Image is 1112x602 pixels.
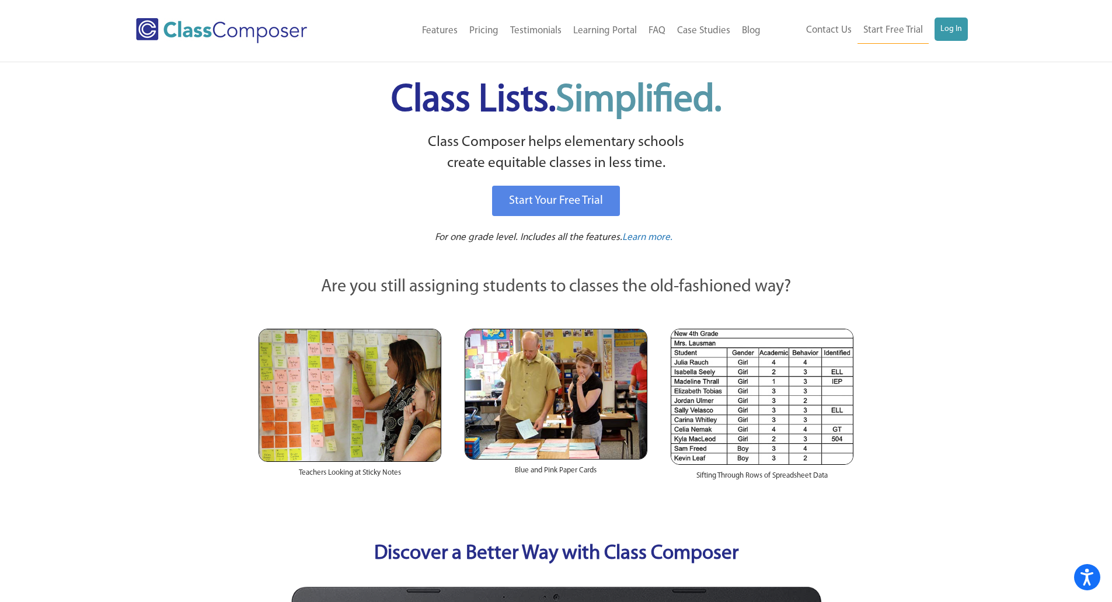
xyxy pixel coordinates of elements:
[465,460,647,488] div: Blue and Pink Paper Cards
[391,82,721,120] span: Class Lists.
[622,231,672,245] a: Learn more.
[259,274,854,300] p: Are you still assigning students to classes the old-fashioned way?
[567,18,643,44] a: Learning Portal
[671,18,736,44] a: Case Studies
[257,132,856,175] p: Class Composer helps elementary schools create equitable classes in less time.
[492,186,620,216] a: Start Your Free Trial
[504,18,567,44] a: Testimonials
[766,18,968,44] nav: Header Menu
[556,82,721,120] span: Simplified.
[671,329,853,465] img: Spreadsheets
[463,18,504,44] a: Pricing
[935,18,968,41] a: Log In
[416,18,463,44] a: Features
[136,18,307,43] img: Class Composer
[247,540,866,569] p: Discover a Better Way with Class Composer
[622,232,672,242] span: Learn more.
[465,329,647,459] img: Blue and Pink Paper Cards
[643,18,671,44] a: FAQ
[435,232,622,242] span: For one grade level. Includes all the features.
[355,18,766,44] nav: Header Menu
[509,195,603,207] span: Start Your Free Trial
[857,18,929,44] a: Start Free Trial
[736,18,766,44] a: Blog
[800,18,857,43] a: Contact Us
[259,329,441,462] img: Teachers Looking at Sticky Notes
[259,462,441,490] div: Teachers Looking at Sticky Notes
[671,465,853,493] div: Sifting Through Rows of Spreadsheet Data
